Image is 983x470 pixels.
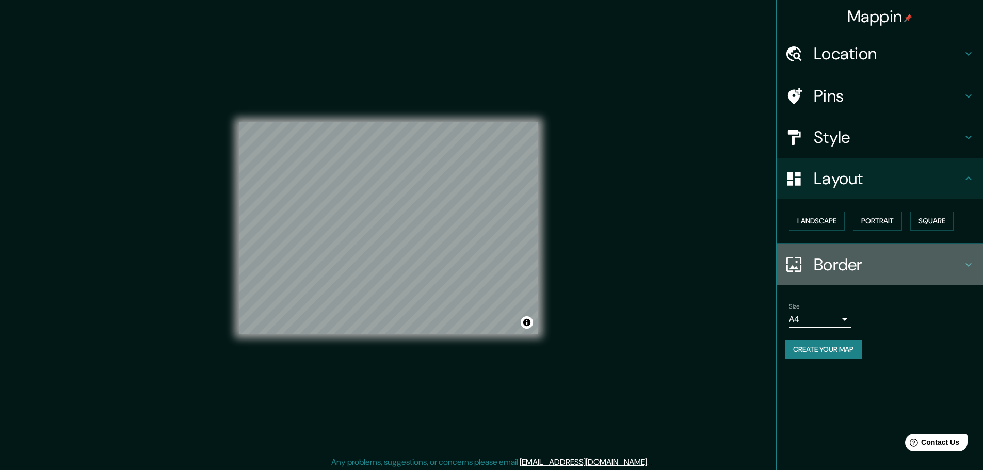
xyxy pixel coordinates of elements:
[814,43,962,64] h4: Location
[789,302,800,311] label: Size
[814,127,962,148] h4: Style
[853,212,902,231] button: Portrait
[777,117,983,158] div: Style
[239,122,538,334] canvas: Map
[814,168,962,189] h4: Layout
[521,316,533,329] button: Toggle attribution
[331,456,649,468] p: Any problems, suggestions, or concerns please email .
[520,457,647,467] a: [EMAIL_ADDRESS][DOMAIN_NAME]
[910,212,954,231] button: Square
[777,33,983,74] div: Location
[777,158,983,199] div: Layout
[814,86,962,106] h4: Pins
[814,254,962,275] h4: Border
[904,14,912,22] img: pin-icon.png
[777,75,983,117] div: Pins
[789,311,851,328] div: A4
[650,456,652,468] div: .
[891,430,972,459] iframe: Help widget launcher
[785,340,862,359] button: Create your map
[649,456,650,468] div: .
[789,212,845,231] button: Landscape
[847,6,913,27] h4: Mappin
[777,244,983,285] div: Border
